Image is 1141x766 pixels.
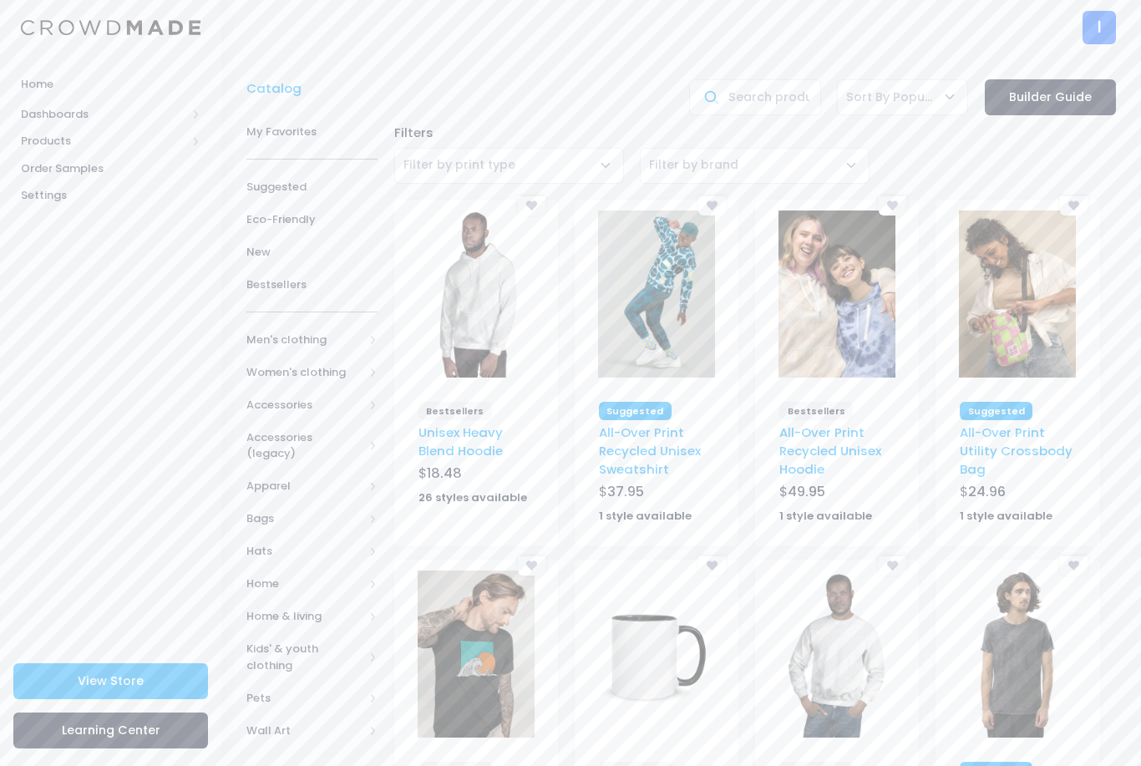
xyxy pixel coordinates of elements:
[403,156,515,173] span: Filter by print type
[599,402,672,420] span: Suggested
[78,672,144,689] span: View Store
[246,244,378,261] span: New
[968,482,1006,501] span: 24.96
[1083,11,1116,44] div: I
[246,332,363,348] span: Men's clothing
[246,690,363,707] span: Pets
[386,124,1124,142] div: Filters
[837,79,968,115] span: Sort By Popular
[599,482,714,505] div: $
[649,156,738,173] span: Filter by brand
[418,464,534,487] div: $
[607,482,644,501] span: 37.95
[246,124,378,140] span: My Favorites
[13,713,208,748] a: Learning Center
[779,424,881,479] a: All-Over Print Recycled Unisex Hoodie
[846,89,935,106] span: Sort By Popular
[21,187,200,204] span: Settings
[599,424,701,479] a: All-Over Print Recycled Unisex Sweatshirt
[418,402,492,420] span: Bestsellers
[21,20,200,36] img: Logo
[394,148,624,184] span: Filter by print type
[640,148,870,184] span: Filter by brand
[960,482,1075,505] div: $
[246,723,363,739] span: Wall Art
[246,510,363,527] span: Bags
[960,508,1052,524] strong: 1 style available
[246,478,363,495] span: Apparel
[599,508,692,524] strong: 1 style available
[21,106,186,123] span: Dashboards
[21,76,200,93] span: Home
[246,397,363,413] span: Accessories
[418,424,503,459] a: Unisex Heavy Blend Hoodie
[246,115,378,148] a: My Favorites
[779,482,895,505] div: $
[246,179,378,195] span: Suggested
[403,156,515,174] span: Filter by print type
[62,722,160,738] span: Learning Center
[689,79,820,115] input: Search products
[788,482,825,501] span: 49.95
[779,402,853,420] span: Bestsellers
[985,79,1116,115] a: Builder Guide
[246,203,378,236] a: Eco-Friendly
[960,424,1073,479] a: All-Over Print Utility Crossbody Bag
[779,508,872,524] strong: 1 style available
[427,464,462,483] span: 18.48
[246,608,363,625] span: Home & living
[246,364,363,381] span: Women's clothing
[246,268,378,301] a: Bestsellers
[246,641,363,673] span: Kids' & youth clothing
[13,663,208,699] a: View Store
[418,490,527,505] strong: 26 styles available
[960,402,1032,420] span: Suggested
[246,170,378,203] a: Suggested
[21,133,186,150] span: Products
[246,211,378,228] span: Eco-Friendly
[246,576,363,592] span: Home
[246,276,378,293] span: Bestsellers
[246,79,310,98] a: Catalog
[246,543,363,560] span: Hats
[246,429,363,462] span: Accessories (legacy)
[649,156,738,174] span: Filter by brand
[246,236,378,268] a: New
[21,160,200,177] span: Order Samples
